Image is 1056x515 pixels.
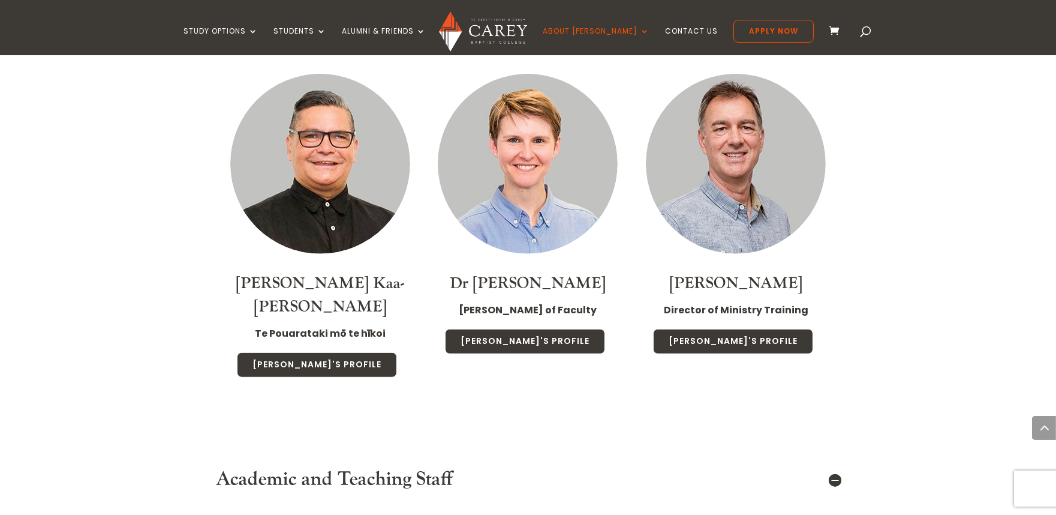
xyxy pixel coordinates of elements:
h5: Academic and Teaching Staff [216,468,840,491]
a: Contact Us [665,27,718,55]
a: Alumni & Friends [342,27,426,55]
a: [PERSON_NAME]'s Profile [653,329,813,354]
a: Study Options [183,27,258,55]
a: Dr [PERSON_NAME] [450,273,606,294]
a: [PERSON_NAME] [669,273,802,294]
a: Apply Now [733,20,814,43]
strong: Te Pouarataki mō te hīkoi [255,327,386,340]
a: [PERSON_NAME]'s Profile [445,329,605,354]
img: Staff Thumbnail - Jonny Weir [646,74,826,254]
a: About [PERSON_NAME] [543,27,649,55]
a: Students [273,27,326,55]
strong: [PERSON_NAME] of Faculty [459,303,597,317]
img: Carey Baptist College [439,11,527,52]
img: Luke Kaa-Morgan_300x300 [230,74,410,254]
strong: Director of Ministry Training [664,303,808,317]
img: Staff Thumbnail - Dr Christa McKirland [438,74,618,254]
a: [PERSON_NAME]'s Profile [237,352,397,378]
a: [PERSON_NAME] Kaa-[PERSON_NAME] [236,273,405,317]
